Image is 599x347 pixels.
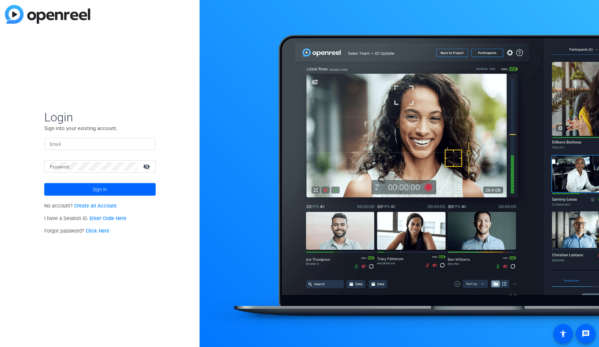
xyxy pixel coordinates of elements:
[44,228,110,234] span: Forgot password?
[90,216,126,221] a: Enter Code Here
[44,110,156,125] span: Login
[5,5,90,24] img: blue-gradient.svg
[44,125,156,132] p: Sign into your existing account.
[93,181,107,198] span: Sign in
[44,183,156,196] button: Sign in
[86,228,109,234] a: Click Here
[74,203,117,209] a: Create an Account
[44,203,117,209] span: No account?
[139,161,156,172] mat-icon: visibility_off
[50,139,150,148] input: Enter Email Address
[582,330,590,338] mat-icon: message
[50,165,70,169] mat-label: Password
[50,142,61,147] mat-label: Email
[559,330,567,338] mat-icon: accessibility
[44,216,127,221] span: I have a Session ID.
